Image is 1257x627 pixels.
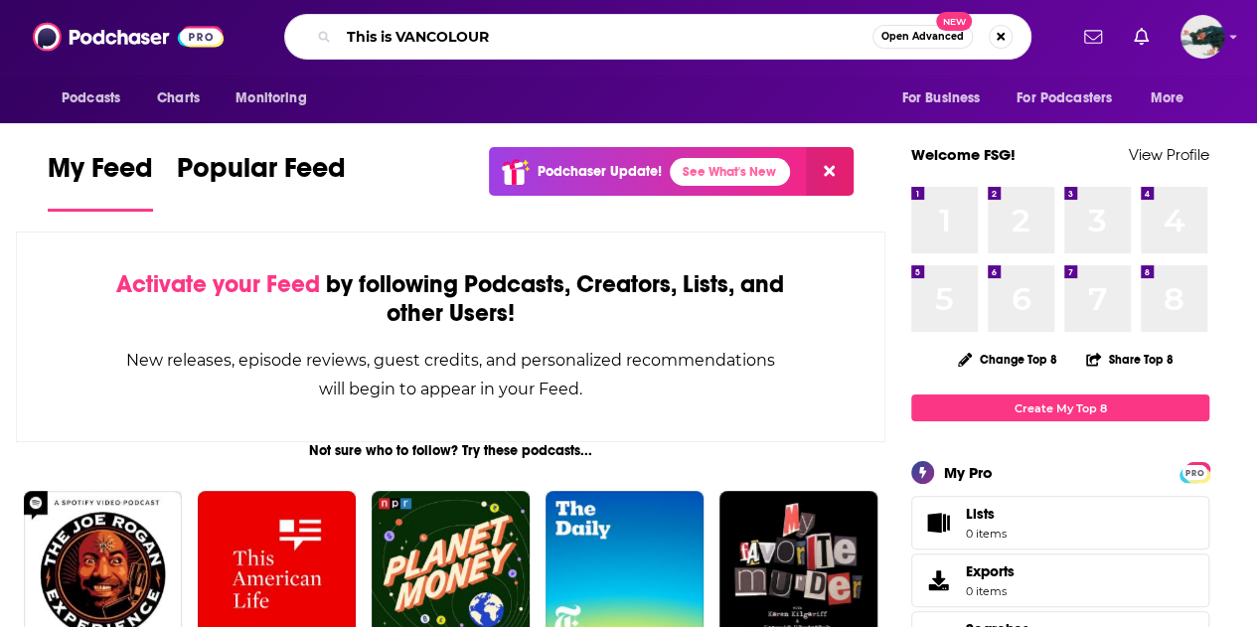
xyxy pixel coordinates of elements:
[887,79,1005,117] button: open menu
[1180,15,1224,59] span: Logged in as fsg.publicity
[62,84,120,112] span: Podcasts
[918,509,958,537] span: Lists
[911,553,1209,607] a: Exports
[48,79,146,117] button: open menu
[48,151,153,212] a: My Feed
[116,270,785,328] div: by following Podcasts, Creators, Lists, and other Users!
[872,25,973,49] button: Open AdvancedNew
[918,566,958,594] span: Exports
[116,346,785,403] div: New releases, episode reviews, guest credits, and personalized recommendations will begin to appe...
[901,84,980,112] span: For Business
[1126,20,1157,54] a: Show notifications dropdown
[1151,84,1184,112] span: More
[33,18,224,56] img: Podchaser - Follow, Share and Rate Podcasts
[144,79,212,117] a: Charts
[1076,20,1110,54] a: Show notifications dropdown
[222,79,332,117] button: open menu
[966,562,1015,580] span: Exports
[966,584,1015,598] span: 0 items
[339,21,872,53] input: Search podcasts, credits, & more...
[16,442,885,459] div: Not sure who to follow? Try these podcasts...
[911,145,1016,164] a: Welcome FSG!
[1182,464,1206,479] a: PRO
[1182,465,1206,480] span: PRO
[670,158,790,186] a: See What's New
[936,12,972,31] span: New
[1017,84,1112,112] span: For Podcasters
[881,32,964,42] span: Open Advanced
[966,505,995,523] span: Lists
[177,151,346,197] span: Popular Feed
[284,14,1031,60] div: Search podcasts, credits, & more...
[236,84,306,112] span: Monitoring
[157,84,200,112] span: Charts
[1137,79,1209,117] button: open menu
[1180,15,1224,59] button: Show profile menu
[177,151,346,212] a: Popular Feed
[116,269,320,299] span: Activate your Feed
[48,151,153,197] span: My Feed
[1085,340,1175,379] button: Share Top 8
[911,496,1209,549] a: Lists
[1129,145,1209,164] a: View Profile
[911,394,1209,421] a: Create My Top 8
[944,463,993,482] div: My Pro
[538,163,662,180] p: Podchaser Update!
[966,527,1007,541] span: 0 items
[1004,79,1141,117] button: open menu
[1180,15,1224,59] img: User Profile
[966,505,1007,523] span: Lists
[946,347,1069,372] button: Change Top 8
